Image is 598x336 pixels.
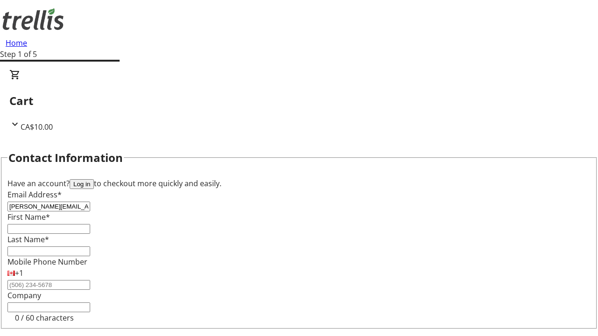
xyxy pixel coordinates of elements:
[7,189,62,200] label: Email Address*
[7,178,591,189] div: Have an account? to checkout more quickly and easily.
[8,149,123,166] h2: Contact Information
[7,257,87,267] label: Mobile Phone Number
[7,234,49,245] label: Last Name*
[7,212,50,222] label: First Name*
[21,122,53,132] span: CA$10.00
[7,290,41,301] label: Company
[9,92,589,109] h2: Cart
[9,69,589,133] div: CartCA$10.00
[70,179,94,189] button: Log in
[7,280,90,290] input: (506) 234-5678
[15,313,74,323] tr-character-limit: 0 / 60 characters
